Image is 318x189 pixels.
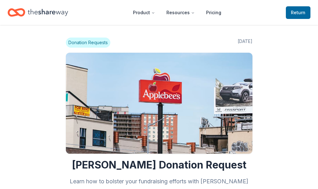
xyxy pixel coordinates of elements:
nav: Main [128,5,226,20]
a: Home [8,5,68,20]
a: Pricing [201,6,226,19]
span: Donation Requests [66,38,110,48]
button: Resources [161,6,200,19]
a: Return [286,6,310,19]
span: [DATE] [238,38,252,48]
img: Image for Applebee’s Donation Request [66,53,252,154]
h1: [PERSON_NAME] Donation Request [66,159,252,171]
button: Product [128,6,160,19]
span: Return [291,9,305,16]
